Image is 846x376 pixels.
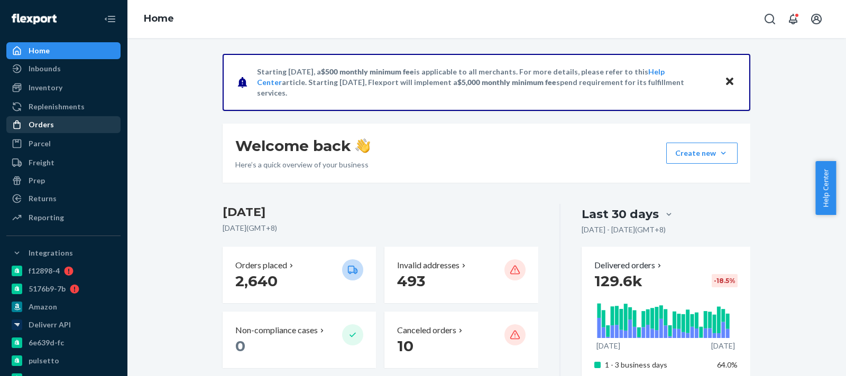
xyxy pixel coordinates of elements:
[29,266,60,276] div: f12898-4
[397,337,413,355] span: 10
[596,341,620,351] p: [DATE]
[223,247,376,303] button: Orders placed 2,640
[355,138,370,153] img: hand-wave emoji
[6,60,121,77] a: Inbounds
[759,8,780,30] button: Open Search Box
[321,67,414,76] span: $500 monthly minimum fee
[384,247,538,303] button: Invalid addresses 493
[6,135,121,152] a: Parcel
[29,119,54,130] div: Orders
[235,159,370,170] p: Here’s a quick overview of your business
[99,8,121,30] button: Close Navigation
[605,360,709,370] p: 1 - 3 business days
[711,341,735,351] p: [DATE]
[29,212,64,223] div: Reporting
[6,190,121,207] a: Returns
[6,172,121,189] a: Prep
[723,74,737,90] button: Close
[6,352,121,369] a: pulsetto
[6,98,121,115] a: Replenishments
[717,360,738,369] span: 64.0%
[712,274,738,287] div: -18.5 %
[6,79,121,96] a: Inventory
[144,13,174,24] a: Home
[6,42,121,59] a: Home
[6,262,121,279] a: f12898-4
[29,284,66,294] div: 5176b9-7b
[29,138,51,149] div: Parcel
[666,143,738,164] button: Create new
[29,302,57,312] div: Amazon
[815,161,836,215] button: Help Center
[29,45,50,56] div: Home
[235,272,278,290] span: 2,640
[397,272,425,290] span: 493
[6,316,121,333] a: Deliverr API
[29,82,62,93] div: Inventory
[29,63,61,74] div: Inbounds
[397,259,459,271] p: Invalid addresses
[806,8,827,30] button: Open account menu
[397,324,456,336] p: Canceled orders
[12,14,57,24] img: Flexport logo
[6,334,121,351] a: 6e639d-fc
[582,224,666,235] p: [DATE] - [DATE] ( GMT+8 )
[223,204,538,221] h3: [DATE]
[6,209,121,226] a: Reporting
[783,8,804,30] button: Open notifications
[29,193,57,204] div: Returns
[235,337,245,355] span: 0
[6,116,121,133] a: Orders
[594,272,642,290] span: 129.6k
[29,157,54,168] div: Freight
[582,206,659,222] div: Last 30 days
[6,280,121,297] a: 5176b9-7b
[235,324,318,336] p: Non-compliance cases
[235,259,287,271] p: Orders placed
[6,298,121,315] a: Amazon
[29,319,71,330] div: Deliverr API
[135,4,182,34] ol: breadcrumbs
[29,355,59,366] div: pulsetto
[384,312,538,368] button: Canceled orders 10
[257,67,714,98] p: Starting [DATE], a is applicable to all merchants. For more details, please refer to this article...
[457,78,556,87] span: $5,000 monthly minimum fee
[6,245,121,261] button: Integrations
[29,175,45,186] div: Prep
[29,101,85,112] div: Replenishments
[223,312,376,368] button: Non-compliance cases 0
[594,259,664,271] button: Delivered orders
[29,337,64,348] div: 6e639d-fc
[235,136,370,155] h1: Welcome back
[6,154,121,171] a: Freight
[223,223,538,233] p: [DATE] ( GMT+8 )
[29,248,73,258] div: Integrations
